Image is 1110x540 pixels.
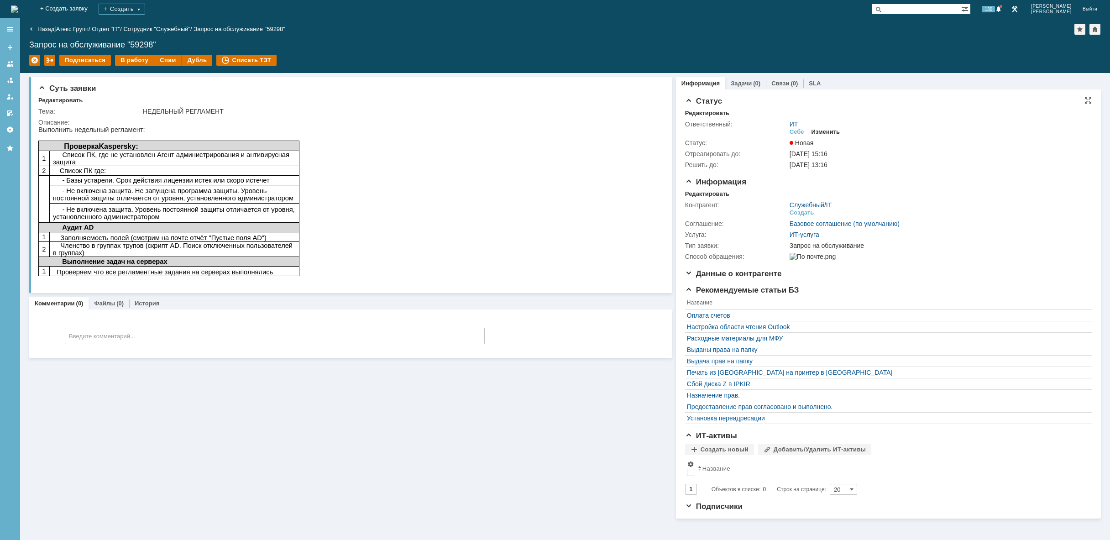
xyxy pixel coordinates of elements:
[687,323,1085,330] div: Настройка области чтения Outlook
[24,132,129,139] span: Выполнение задач на серверах
[687,335,1085,342] a: Расходные материалы для МФУ
[1009,4,1020,15] a: Перейти в интерфейс администратора
[11,5,18,13] a: Перейти на домашнюю страницу
[790,220,900,227] a: Базовое соглашение (по умолчанию)
[4,120,7,127] span: 2
[731,80,752,87] a: Задачи
[685,190,729,198] div: Редактировать
[1031,9,1072,15] span: [PERSON_NAME]
[35,300,75,307] a: Комментарии
[790,121,798,128] a: ИТ
[790,231,819,238] a: ИТ-услуга
[21,41,68,48] span: Список ПК где:
[54,25,56,32] div: |
[790,128,804,136] div: Себе
[685,121,788,128] div: Ответственный:
[3,89,17,104] a: Мои заявки
[60,16,97,24] span: Kaspersky
[116,300,124,307] div: (0)
[92,26,120,32] a: Отдел "IT"
[685,220,788,227] div: Соглашение:
[790,253,836,260] img: По почте.png
[194,26,285,32] div: Запрос на обслуживание "59298"
[44,55,55,66] div: Работа с массовостью
[790,161,827,168] span: [DATE] 13:16
[38,119,659,126] div: Описание:
[3,57,17,71] a: Заявки на командах
[685,161,788,168] div: Решить до:
[685,253,788,260] div: Способ обращения:
[685,150,788,157] div: Отреагировать до:
[1031,4,1072,9] span: [PERSON_NAME]
[809,80,821,87] a: SLA
[143,108,657,115] div: НЕДЕЛЬНЫЙ РЕГЛАМЕНТ
[76,300,84,307] div: (0)
[687,369,1085,376] a: Печать из [GEOGRAPHIC_DATA] на принтер в [GEOGRAPHIC_DATA]
[687,312,1085,319] a: Оплата счетов
[123,26,190,32] a: Сотрудник "Служебный"
[687,357,1085,365] a: Выдача прав на папку
[15,61,255,76] span: - Не включена защита. Не запущена программа защиты. Уровень постоянной защиты отличается от уровн...
[790,242,1086,249] div: Запрос на обслуживание
[26,16,100,24] span: Проверка :
[763,484,766,495] div: 0
[15,25,251,40] span: Список ПК, где не установлен Агент администрирования и антивирусная защита
[3,73,17,88] a: Заявки в моей ответственности
[790,201,824,209] a: Служебный
[1074,24,1085,35] div: Добавить в избранное
[15,51,231,58] span: - Базы устарели. Срок действия лицензии истек или скоро истечет
[15,80,257,94] span: - Не включена защита. Уровень постоянной защиты отличается от уровня, установленного администратором
[771,80,789,87] a: Связи
[4,107,7,115] span: 1
[687,346,1085,353] div: Выданы права на папку
[961,4,970,13] span: Расширенный поиск
[685,139,788,147] div: Статус:
[685,97,722,105] span: Статус
[4,29,7,36] span: 1
[1089,24,1100,35] div: Сделать домашней страницей
[56,26,89,32] a: Атекс Групп
[685,298,1087,310] th: Название
[11,5,18,13] img: logo
[696,459,1087,480] th: Название
[135,300,159,307] a: История
[687,380,1085,388] a: Сбой диска Z в IPKIR
[790,139,814,147] span: Новая
[791,80,798,87] div: (0)
[37,26,54,32] a: Назад
[685,269,782,278] span: Данные о контрагенте
[29,55,40,66] div: Удалить
[99,4,145,15] div: Создать
[15,116,254,131] span: Членство в группах трупов (скрипт AD. Поиск отключенных пользователей в группах)
[687,414,1085,422] a: Установка переадресации
[123,26,194,32] div: /
[15,142,235,150] span: Проверяем что все регламентные задания на серверах выполнялись
[685,286,799,294] span: Рекомендуемые статьи БЗ
[685,431,737,440] span: ИТ-активы
[687,461,694,468] span: Настройки
[685,502,743,511] span: Подписчики
[790,150,827,157] span: [DATE] 15:16
[812,128,840,136] div: Изменить
[38,97,83,104] div: Редактировать
[753,80,760,87] div: (0)
[15,108,228,115] span: Заполняемость полей (смотрим на почте отчёт "Пустые поля AD")
[712,486,760,493] span: Объектов в списке:
[4,41,7,48] span: 2
[685,231,788,238] div: Услуга:
[92,26,123,32] div: /
[3,106,17,121] a: Мои согласования
[702,465,730,472] div: Название
[826,201,832,209] a: IT
[1084,97,1092,104] div: На всю страницу
[38,84,96,93] span: Суть заявки
[38,108,141,115] div: Тема:
[685,110,729,117] div: Редактировать
[685,201,788,209] div: Контрагент:
[982,6,995,12] span: 130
